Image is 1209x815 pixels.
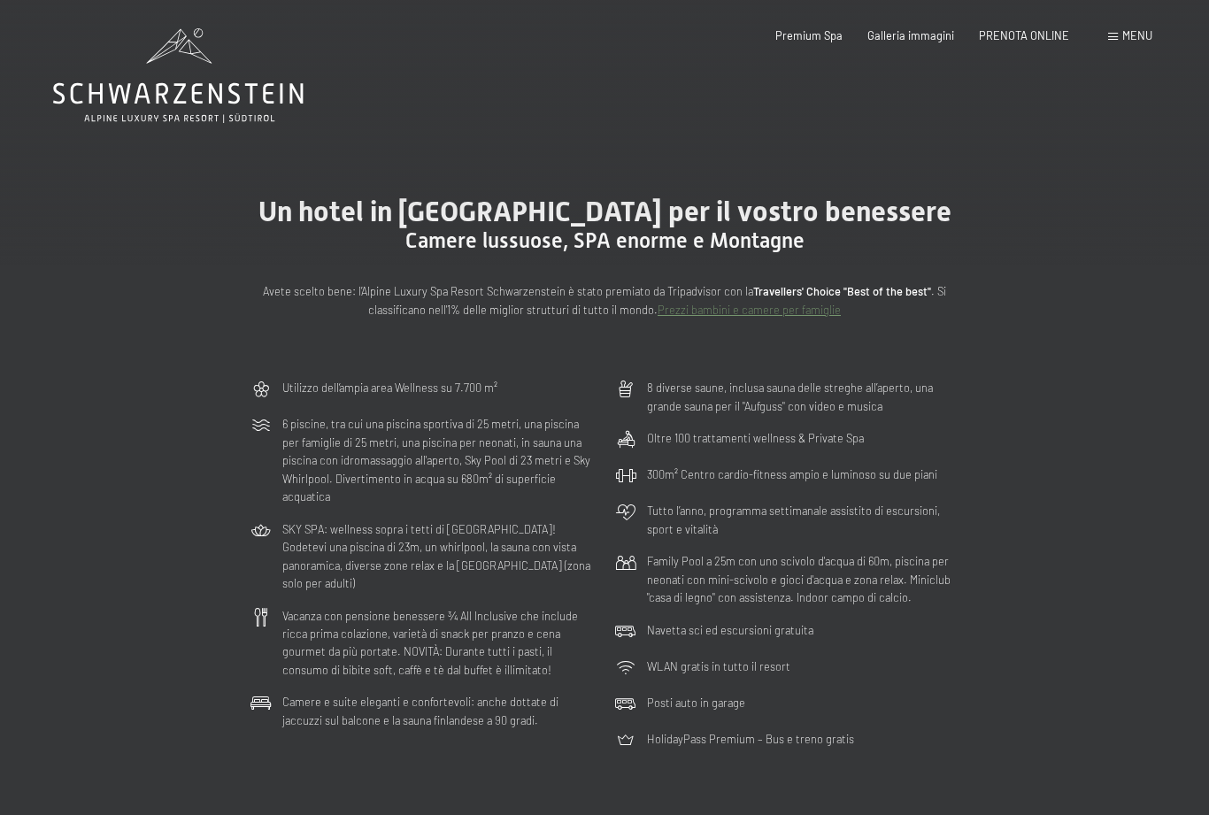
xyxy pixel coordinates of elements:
[282,415,594,505] p: 6 piscine, tra cui una piscina sportiva di 25 metri, una piscina per famiglie di 25 metri, una pi...
[282,520,594,593] p: SKY SPA: wellness sopra i tetti di [GEOGRAPHIC_DATA]! Godetevi una piscina di 23m, un whirlpool, ...
[282,693,594,729] p: Camere e suite eleganti e confortevoli: anche dottate di jaccuzzi sul balcone e la sauna finlande...
[647,657,790,675] p: WLAN gratis in tutto il resort
[647,621,813,639] p: Navetta sci ed escursioni gratuita
[405,228,805,253] span: Camere lussuose, SPA enorme e Montagne
[867,28,954,42] a: Galleria immagini
[775,28,843,42] a: Premium Spa
[979,28,1069,42] a: PRENOTA ONLINE
[282,379,497,396] p: Utilizzo dell‘ampia area Wellness su 7.700 m²
[647,429,864,447] p: Oltre 100 trattamenti wellness & Private Spa
[647,552,959,606] p: Family Pool a 25m con uno scivolo d'acqua di 60m, piscina per neonati con mini-scivolo e gioci d'...
[647,694,745,711] p: Posti auto in garage
[258,195,951,228] span: Un hotel in [GEOGRAPHIC_DATA] per il vostro benessere
[647,730,854,748] p: HolidayPass Premium – Bus e treno gratis
[753,284,931,298] strong: Travellers' Choice "Best of the best"
[1122,28,1152,42] span: Menu
[647,465,937,483] p: 300m² Centro cardio-fitness ampio e luminoso su due piani
[647,502,959,538] p: Tutto l’anno, programma settimanale assistito di escursioni, sport e vitalità
[282,607,594,680] p: Vacanza con pensione benessere ¾ All Inclusive che include ricca prima colazione, varietà di snac...
[647,379,959,415] p: 8 diverse saune, inclusa sauna delle streghe all’aperto, una grande sauna per il "Aufguss" con vi...
[250,282,959,319] p: Avete scelto bene: l’Alpine Luxury Spa Resort Schwarzenstein è stato premiato da Tripadvisor con ...
[658,303,841,317] a: Prezzi bambini e camere per famiglie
